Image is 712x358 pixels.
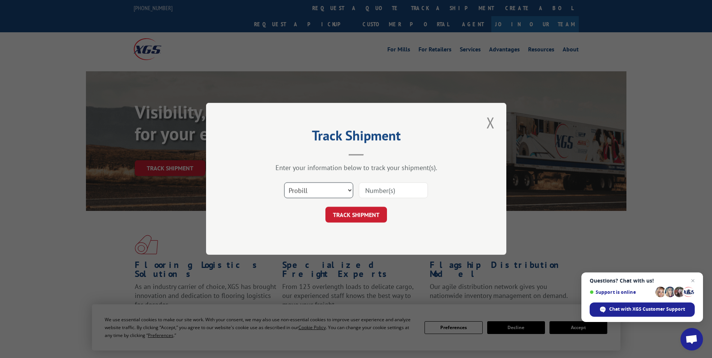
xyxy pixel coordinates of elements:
[609,306,685,313] span: Chat with XGS Customer Support
[484,112,497,133] button: Close modal
[244,164,469,172] div: Enter your information below to track your shipment(s).
[680,328,703,350] a: Open chat
[590,289,653,295] span: Support is online
[359,183,428,199] input: Number(s)
[325,207,387,223] button: TRACK SHIPMENT
[590,278,695,284] span: Questions? Chat with us!
[590,302,695,317] span: Chat with XGS Customer Support
[244,130,469,144] h2: Track Shipment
